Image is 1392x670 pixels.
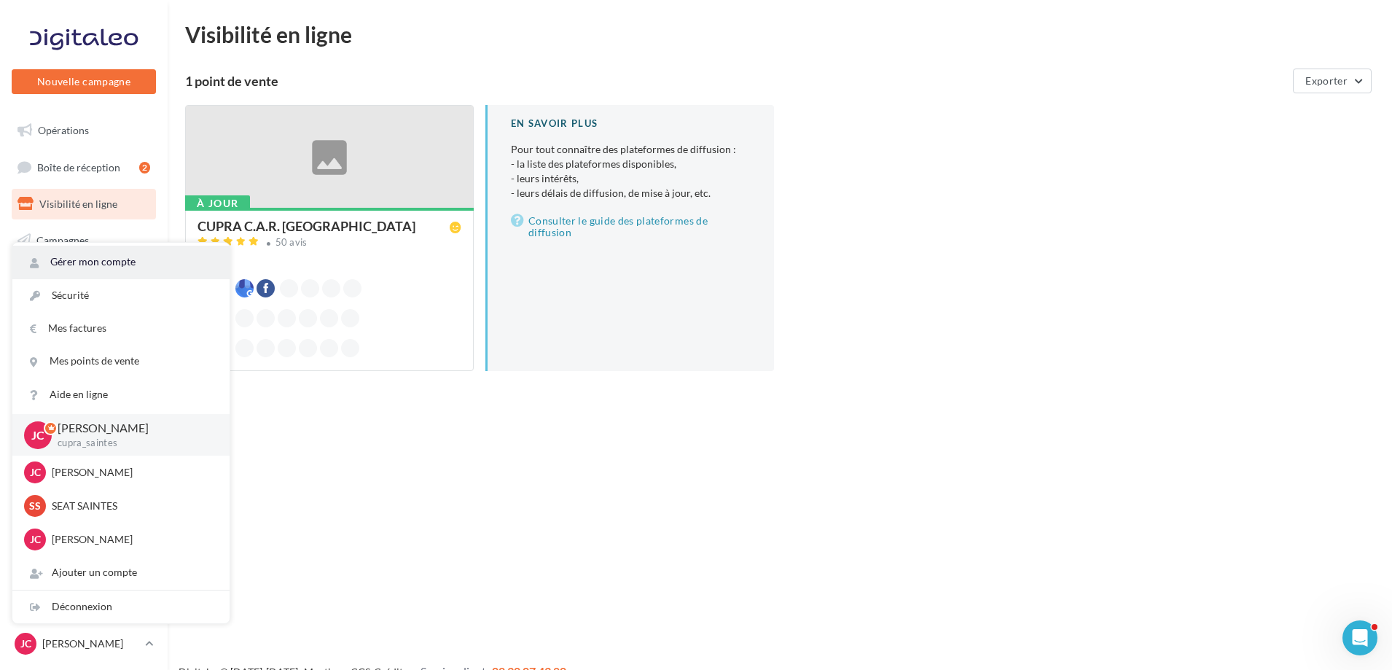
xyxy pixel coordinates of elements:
span: JC [30,532,41,547]
a: Opérations [9,115,159,146]
a: Boîte de réception2 [9,152,159,183]
div: En savoir plus [511,117,751,131]
li: - leurs intérêts, [511,171,751,186]
a: Visibilité en ligne [9,189,159,219]
div: À jour [185,195,250,211]
a: Contacts [9,262,159,292]
span: Visibilité en ligne [39,198,117,210]
span: JC [20,636,31,651]
p: cupra_saintes [58,437,206,450]
a: Campagnes DataOnDemand [9,418,159,461]
div: Ajouter un compte [12,556,230,589]
a: Médiathèque [9,297,159,328]
span: Boîte de réception [37,160,120,173]
a: Consulter le guide des plateformes de diffusion [511,212,751,241]
a: PLV et print personnalisable [9,370,159,413]
span: Exporter [1305,74,1348,87]
span: JC [30,465,41,480]
p: [PERSON_NAME] [58,420,206,437]
p: [PERSON_NAME] [52,532,212,547]
div: CUPRA C.A.R. [GEOGRAPHIC_DATA] [198,219,415,233]
span: SS [29,499,41,513]
p: SEAT SAINTES [52,499,212,513]
li: - leurs délais de diffusion, de mise à jour, etc. [511,186,751,200]
div: 50 avis [275,238,308,247]
iframe: Intercom live chat [1342,620,1377,655]
div: Déconnexion [12,591,230,623]
a: Calendrier [9,334,159,365]
a: Mes points de vente [12,345,230,378]
li: - la liste des plateformes disponibles, [511,157,751,171]
span: Campagnes [36,234,89,246]
a: 50 avis [198,235,461,252]
a: JC [PERSON_NAME] [12,630,156,658]
p: [PERSON_NAME] [42,636,139,651]
div: Visibilité en ligne [185,23,1375,45]
p: [PERSON_NAME] [52,465,212,480]
a: Aide en ligne [12,378,230,411]
a: Gérer mon compte [12,246,230,278]
a: Sécurité [12,279,230,312]
span: Opérations [38,124,89,136]
button: Exporter [1293,69,1372,93]
div: 1 point de vente [185,74,1287,87]
div: 2 [139,162,150,174]
a: Mes factures [12,312,230,345]
p: Pour tout connaître des plateformes de diffusion : [511,142,751,200]
a: Campagnes [9,225,159,256]
span: JC [31,426,44,443]
button: Nouvelle campagne [12,69,156,94]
